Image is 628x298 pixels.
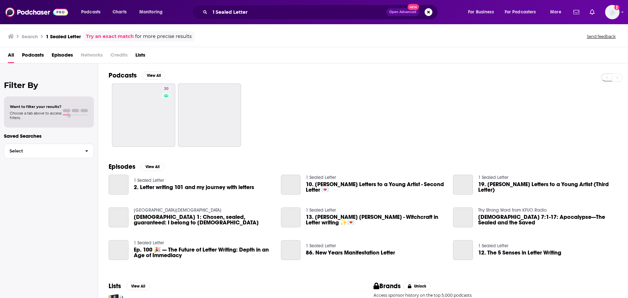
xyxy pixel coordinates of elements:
[109,71,166,79] a: PodcastsView All
[210,7,386,17] input: Search podcasts, credits, & more...
[453,240,473,260] a: 12. The 5 Senses in Letter Writing
[112,83,175,147] a: 30
[478,214,618,225] a: Revelation 7:1-17: Apocalypse—The Sealed and the Saved
[113,8,127,17] span: Charts
[478,207,547,213] a: Thy Strong Word from KFUO Radio
[374,293,618,298] p: Access sponsor history on the top 5,000 podcasts.
[478,214,618,225] span: [DEMOGRAPHIC_DATA] 7:1-17: Apocalypse—The Sealed and the Saved
[403,282,431,290] button: Unlock
[108,7,131,17] a: Charts
[389,10,416,14] span: Open Advanced
[22,50,44,63] a: Podcasts
[546,7,569,17] button: open menu
[306,175,336,180] a: 1 Sealed Letter
[109,207,129,227] a: Ephesians 1: Chosen, sealed, guaranteed: I belong to God
[585,34,618,39] button: Send feedback
[198,5,444,20] div: Search podcasts, credits, & more...
[10,111,61,120] span: Choose a tab above to access filters.
[281,240,301,260] a: 86. New Years Manifestation Letter
[478,243,508,249] a: 1 Sealed Letter
[4,149,80,153] span: Select
[22,33,38,40] h3: Search
[109,163,135,171] h2: Episodes
[306,182,445,193] span: 10. [PERSON_NAME] Letters to a Young Artist - Second Letter 💌
[453,207,473,227] a: Revelation 7:1-17: Apocalypse—The Sealed and the Saved
[77,7,109,17] button: open menu
[109,163,164,171] a: EpisodesView All
[109,240,129,260] a: Ep. 100 🎉 — The Future of Letter Writing: Depth in an Age of Immediacy
[306,250,395,255] a: 86. New Years Manifestation Letter
[161,86,171,91] a: 30
[306,182,445,193] a: 10. Rilke’s Letters to a Young Artist - Second Letter 💌
[386,8,419,16] button: Open AdvancedNew
[505,8,536,17] span: For Podcasters
[126,282,150,290] button: View All
[135,7,171,17] button: open menu
[571,7,582,18] a: Show notifications dropdown
[139,8,163,17] span: Monitoring
[306,207,336,213] a: 1 Sealed Letter
[8,50,14,63] a: All
[4,144,94,158] button: Select
[5,6,68,18] img: Podchaser - Follow, Share and Rate Podcasts
[478,250,561,255] a: 12. The 5 Senses in Letter Writing
[134,184,254,190] a: 2. Letter writing 101 and my journey with letters
[500,7,546,17] button: open menu
[134,178,164,183] a: 1 Sealed Letter
[408,4,419,10] span: New
[605,5,619,19] span: Logged in as kristenfisher_dk
[134,247,273,258] a: Ep. 100 🎉 — The Future of Letter Writing: Depth in an Age of Immediacy
[141,163,164,171] button: View All
[164,86,168,92] span: 30
[135,33,192,40] span: for more precise results
[46,33,81,40] h3: 1 Sealed Letter
[478,182,618,193] a: 19. Rilke’s Letters to a Young Artist (Third Letter)
[468,8,494,17] span: For Business
[463,7,502,17] button: open menu
[52,50,73,63] a: Episodes
[374,282,401,290] h2: Brands
[134,214,273,225] span: [DEMOGRAPHIC_DATA] 1: Chosen, sealed, guaranteed: I belong to [DEMOGRAPHIC_DATA]
[109,282,121,290] h2: Lists
[10,104,61,109] span: Want to filter your results?
[306,214,445,225] a: 13. Laura Tempest Zakroff - Witchcraft in Letter writing ✨💌
[281,175,301,195] a: 10. Rilke’s Letters to a Young Artist - Second Letter 💌
[605,5,619,19] img: User Profile
[142,72,166,79] button: View All
[306,214,445,225] span: 13. [PERSON_NAME] [PERSON_NAME] - Witchcraft in Letter writing ✨💌
[4,80,94,90] h2: Filter By
[109,282,150,290] a: ListsView All
[453,175,473,195] a: 19. Rilke’s Letters to a Young Artist (Third Letter)
[587,7,597,18] a: Show notifications dropdown
[134,214,273,225] a: Ephesians 1: Chosen, sealed, guaranteed: I belong to God
[111,50,128,63] span: Credits
[306,243,336,249] a: 1 Sealed Letter
[4,133,94,139] p: Saved Searches
[109,175,129,195] a: 2. Letter writing 101 and my journey with letters
[134,207,221,213] a: Bordeaux Church
[134,240,164,246] a: 1 Sealed Letter
[109,71,137,79] h2: Podcasts
[550,8,561,17] span: More
[614,5,619,10] svg: Add a profile image
[478,182,618,193] span: 19. [PERSON_NAME] Letters to a Young Artist (Third Letter)
[86,33,134,40] a: Try an exact match
[81,50,103,63] span: Networks
[135,50,145,63] a: Lists
[281,207,301,227] a: 13. Laura Tempest Zakroff - Witchcraft in Letter writing ✨💌
[478,175,508,180] a: 1 Sealed Letter
[605,5,619,19] button: Show profile menu
[81,8,100,17] span: Podcasts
